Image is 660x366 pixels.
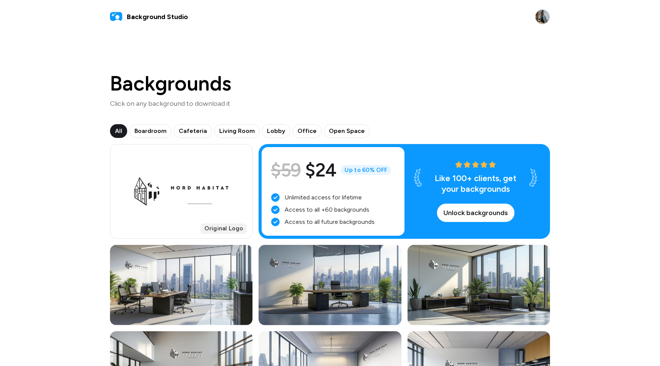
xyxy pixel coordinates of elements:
[219,126,255,136] span: Living Room
[298,126,317,136] span: Office
[271,156,301,184] span: $59
[127,12,188,22] span: Background Studio
[110,124,127,138] button: All
[179,126,207,136] span: Cafeteria
[201,223,247,234] span: Original Logo
[174,124,212,138] button: Cafeteria
[443,208,508,218] span: Unlock backgrounds
[529,168,537,187] img: Laurel White
[267,126,285,136] span: Lobby
[305,156,336,184] span: $24
[341,165,391,175] span: Up to 60% OFF
[110,11,188,23] a: Background Studio
[115,126,122,136] span: All
[271,217,395,227] li: Access to all future backgrounds
[428,173,523,194] p: Like 100+ clients, get your backgrounds
[437,204,514,222] button: Unlock backgrounds
[134,126,167,136] span: Boardroom
[110,99,231,109] p: Click on any background to download it
[329,126,365,136] span: Open Space
[535,9,550,24] img: userMenu.userAvatarAlt
[324,124,370,138] button: Open Space
[129,124,171,138] button: Boardroom
[132,175,231,208] img: Project logo
[414,168,422,187] img: Laurel White
[271,193,395,202] li: Unlimited access for lifetime
[214,124,260,138] button: Living Room
[271,205,395,214] li: Access to all +60 backgrounds
[293,124,322,138] button: Office
[262,124,290,138] button: Lobby
[110,11,122,23] img: logo
[110,73,231,94] h1: Backgrounds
